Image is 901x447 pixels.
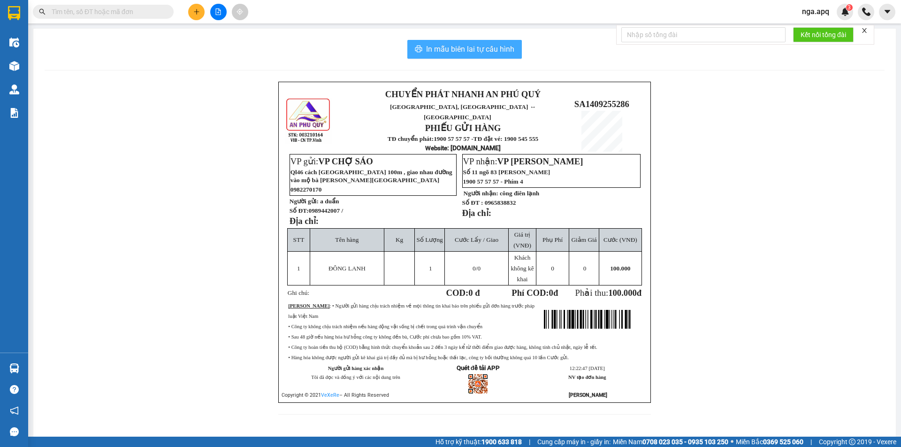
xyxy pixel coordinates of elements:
span: • Sau 48 giờ nếu hàng hóa hư hỏng công ty không đền bù, Cước phí chưa bao gồm 10% VAT. [288,334,481,339]
span: STT [293,236,305,243]
a: VeXeRe [321,392,339,398]
span: Kết nối tổng đài [801,30,846,40]
span: copyright [849,439,855,445]
strong: Địa chỉ: [462,208,491,218]
span: 3 [848,4,851,11]
span: Ql46 cách [GEOGRAPHIC_DATA] 100m , giao nhau đường vào mộ bà [PERSON_NAME][GEOGRAPHIC_DATA] [290,169,452,184]
span: Giảm Giá [571,236,596,243]
span: message [10,427,19,436]
span: /0 [473,265,481,272]
span: 0 [473,265,476,272]
span: plus [193,8,200,15]
button: plus [188,4,205,20]
span: 0 [583,265,587,272]
span: 0 [549,288,553,298]
strong: Số ĐT: [290,207,343,214]
span: Số 11 ngõ 83 [PERSON_NAME] [463,169,550,176]
strong: Địa chỉ: [290,216,319,226]
strong: [PERSON_NAME] [569,392,607,398]
span: [GEOGRAPHIC_DATA], [GEOGRAPHIC_DATA] ↔ [GEOGRAPHIC_DATA] [22,40,92,72]
span: a duẩn [320,198,339,205]
span: Hỗ trợ kỹ thuật: [435,437,522,447]
img: warehouse-icon [9,85,19,94]
strong: Số ĐT : [462,199,483,206]
button: aim [232,4,248,20]
strong: NV tạo đơn hàng [568,375,606,380]
span: 0982270170 [290,186,322,193]
span: question-circle [10,385,19,394]
span: VP nhận: [463,156,583,166]
strong: : [DOMAIN_NAME] [425,144,501,152]
span: 100.000 [610,265,630,272]
img: logo [5,51,20,97]
span: • Công ty không chịu trách nhiệm nếu hàng động vật sống bị chết trong quá trình vận chuyển [288,324,482,329]
strong: 1900 633 818 [481,438,522,446]
strong: Người gửi: [290,198,319,205]
span: Miền Bắc [736,437,803,447]
span: VP CHỢ SÁO [318,156,373,166]
span: | [810,437,812,447]
span: 1 [297,265,300,272]
button: Kết nối tổng đài [793,27,854,42]
strong: CHUYỂN PHÁT NHANH AN PHÚ QUÝ [385,89,541,99]
span: VP gửi: [290,156,373,166]
button: file-add [210,4,227,20]
strong: Người nhận: [464,190,498,197]
span: ĐÔNG LANH [328,265,366,272]
span: Khách không kê khai [511,254,534,283]
strong: Phí COD: đ [512,288,558,298]
button: caret-down [879,4,895,20]
strong: 0708 023 035 - 0935 103 250 [642,438,728,446]
span: In mẫu biên lai tự cấu hình [426,43,514,55]
span: Copyright © 2021 – All Rights Reserved [282,392,389,398]
strong: CHUYỂN PHÁT NHANH AN PHÚ QUÝ [23,8,91,38]
strong: TĐ chuyển phát: [388,135,434,142]
span: VP [PERSON_NAME] [497,156,583,166]
img: warehouse-icon [9,363,19,373]
span: file-add [215,8,221,15]
span: Giá trị (VNĐ) [513,231,531,249]
span: close [861,27,868,34]
span: search [39,8,46,15]
strong: PHIẾU GỬI HÀNG [425,123,501,133]
strong: [PERSON_NAME] [288,303,329,308]
span: [GEOGRAPHIC_DATA], [GEOGRAPHIC_DATA] ↔ [GEOGRAPHIC_DATA] [390,103,536,121]
input: Nhập số tổng đài [621,27,786,42]
img: icon-new-feature [841,8,849,16]
strong: 1900 57 57 57 - [434,135,473,142]
span: Miền Nam [613,437,728,447]
span: 1900 57 57 57 - Phím 4 [463,178,523,185]
span: • Công ty hoàn tiền thu hộ (COD) bằng hình thức chuyển khoản sau 2 đến 3 ngày kể từ thời điểm gia... [288,345,597,350]
span: printer [415,45,422,54]
span: Kg [396,236,403,243]
span: Phụ Phí [542,236,563,243]
span: 0989442007 / [308,207,343,214]
span: Ghi chú: [288,289,309,296]
span: aim [237,8,243,15]
span: 12:22:47 [DATE] [570,366,605,371]
span: Cung cấp máy in - giấy in: [537,437,611,447]
span: Cước (VNĐ) [603,236,637,243]
span: ⚪️ [731,440,733,444]
span: caret-down [883,8,892,16]
span: đ [637,288,641,298]
span: notification [10,406,19,415]
img: phone-icon [862,8,870,16]
span: Số Lượng [417,236,443,243]
button: printerIn mẫu biên lai tự cấu hình [407,40,522,59]
img: logo [285,97,332,144]
span: nga.apq [794,6,837,17]
span: công điên lạnh [500,190,539,197]
img: warehouse-icon [9,61,19,71]
span: | [529,437,530,447]
strong: Người gửi hàng xác nhận [328,366,384,371]
span: Phải thu: [575,288,642,298]
strong: Quét để tải APP [457,364,500,371]
img: solution-icon [9,108,19,118]
strong: TĐ đặt vé: 1900 545 555 [473,135,539,142]
span: Tôi đã đọc và đồng ý với các nội dung trên [311,375,400,380]
span: 0 đ [468,288,480,298]
span: : • Người gửi hàng chịu trách nhiệm về mọi thông tin khai báo trên phiếu gửi đơn hàng trước pháp ... [288,303,534,319]
span: Website [425,145,447,152]
span: SA1409255286 [574,99,629,109]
